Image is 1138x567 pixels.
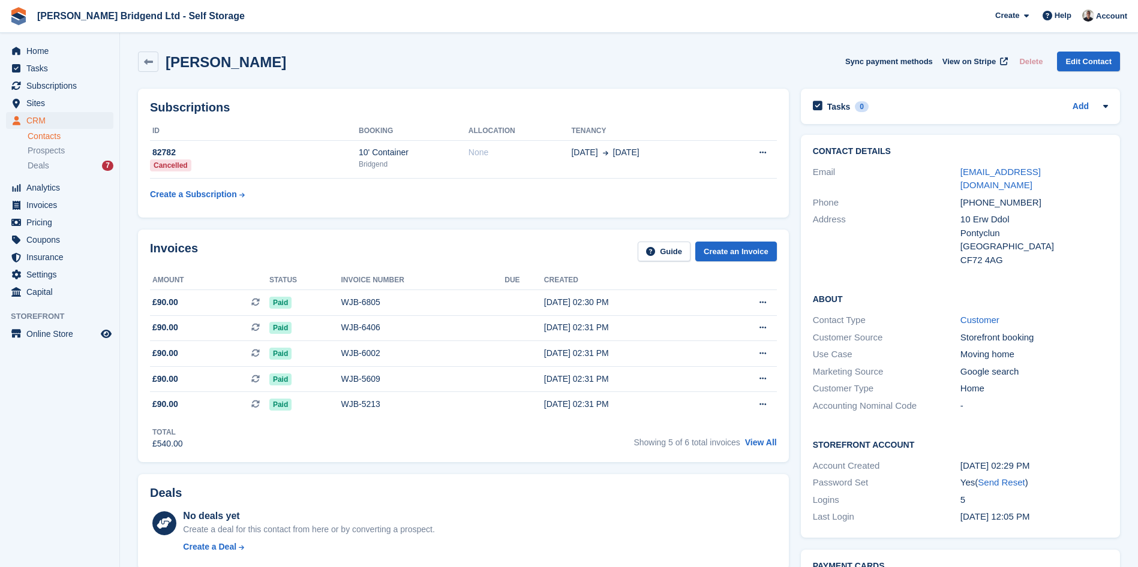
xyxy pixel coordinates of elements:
span: Paid [269,373,292,385]
span: Subscriptions [26,77,98,94]
div: [DATE] 02:30 PM [544,296,711,309]
span: Paid [269,297,292,309]
a: View on Stripe [938,52,1010,71]
span: Paid [269,399,292,411]
a: menu [6,214,113,231]
div: Create a deal for this contact from here or by converting a prospect. [183,523,434,536]
div: Pontyclun [960,227,1108,240]
a: menu [6,77,113,94]
a: menu [6,266,113,283]
div: Use Case [813,348,960,361]
div: £540.00 [152,438,183,450]
span: Insurance [26,249,98,266]
h2: Contact Details [813,147,1108,156]
span: £90.00 [152,373,178,385]
a: menu [6,179,113,196]
h2: Invoices [150,242,198,261]
div: Google search [960,365,1108,379]
div: [DATE] 02:31 PM [544,373,711,385]
div: Home [960,382,1108,396]
a: Send Reset [978,477,1025,487]
span: Coupons [26,231,98,248]
a: Edit Contact [1057,52,1120,71]
a: Create a Subscription [150,183,245,206]
div: WJB-6406 [341,321,505,334]
div: 10 Erw Ddol [960,213,1108,227]
div: 0 [855,101,869,112]
th: Status [269,271,341,290]
div: Phone [813,196,960,210]
a: Preview store [99,327,113,341]
span: Paid [269,348,292,360]
div: Create a Subscription [150,188,237,201]
span: [DATE] [571,146,597,159]
div: Accounting Nominal Code [813,399,960,413]
span: [DATE] [613,146,639,159]
th: Due [505,271,544,290]
th: Amount [150,271,269,290]
a: menu [6,112,113,129]
div: [GEOGRAPHIC_DATA] [960,240,1108,254]
div: WJB-5213 [341,398,505,411]
div: Storefront booking [960,331,1108,345]
span: Deals [28,160,49,171]
div: 10' Container [359,146,469,159]
a: menu [6,60,113,77]
div: WJB-6805 [341,296,505,309]
a: [EMAIL_ADDRESS][DOMAIN_NAME] [960,167,1041,191]
div: None [469,146,572,159]
th: Invoice number [341,271,505,290]
h2: About [813,292,1108,304]
a: View All [745,438,777,447]
div: Total [152,427,183,438]
span: Analytics [26,179,98,196]
time: 2025-08-06 11:05:46 UTC [960,511,1030,521]
span: Storefront [11,310,119,322]
span: Home [26,43,98,59]
div: Yes [960,476,1108,490]
div: 82782 [150,146,359,159]
a: Guide [638,242,690,261]
div: [PHONE_NUMBER] [960,196,1108,210]
a: menu [6,95,113,111]
div: WJB-5609 [341,373,505,385]
div: Cancelled [150,159,191,171]
span: £90.00 [152,398,178,411]
span: Settings [26,266,98,283]
div: 5 [960,493,1108,507]
span: £90.00 [152,296,178,309]
span: £90.00 [152,321,178,334]
a: Contacts [28,131,113,142]
a: Add [1073,100,1089,114]
h2: [PERSON_NAME] [166,54,286,70]
span: ( ) [975,477,1028,487]
th: Created [544,271,711,290]
span: Tasks [26,60,98,77]
div: Account Created [813,459,960,473]
span: Create [995,10,1019,22]
span: Help [1055,10,1071,22]
a: Deals 7 [28,159,113,172]
span: Account [1096,10,1127,22]
th: Allocation [469,122,572,141]
th: Tenancy [571,122,721,141]
div: Contact Type [813,313,960,327]
div: - [960,399,1108,413]
a: Customer [960,315,999,325]
h2: Storefront Account [813,438,1108,450]
button: Delete [1014,52,1047,71]
div: [DATE] 02:29 PM [960,459,1108,473]
a: menu [6,43,113,59]
div: Moving home [960,348,1108,361]
div: 7 [102,161,113,171]
button: Sync payment methods [845,52,933,71]
span: Sites [26,95,98,111]
div: [DATE] 02:31 PM [544,321,711,334]
div: No deals yet [183,509,434,523]
div: CF72 4AG [960,254,1108,267]
a: menu [6,197,113,213]
div: Bridgend [359,159,469,170]
a: Prospects [28,144,113,157]
span: Online Store [26,325,98,342]
span: Paid [269,322,292,334]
